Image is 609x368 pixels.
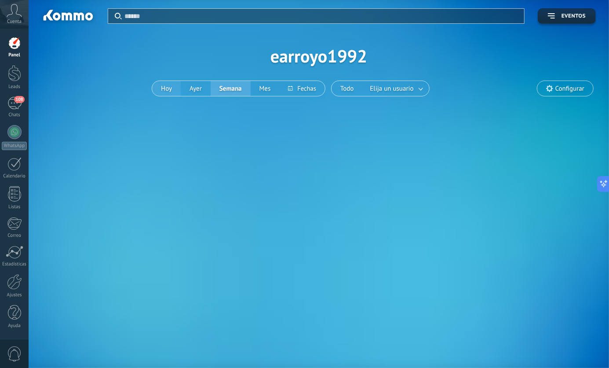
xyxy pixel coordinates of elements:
div: Chats [2,112,27,118]
button: Elija un usuario [363,81,429,96]
div: Listas [2,204,27,210]
button: Fechas [279,81,325,96]
button: Hoy [152,81,181,96]
button: Ayer [181,81,211,96]
span: 108 [14,96,24,103]
button: Semana [211,81,251,96]
div: Estadísticas [2,261,27,267]
span: Cuenta [7,19,22,25]
button: Mes [251,81,280,96]
div: Correo [2,233,27,239]
div: WhatsApp [2,142,27,150]
div: Ajustes [2,292,27,298]
button: Eventos [538,8,596,24]
div: Panel [2,52,27,58]
div: Ayuda [2,323,27,329]
span: Eventos [562,13,586,19]
span: Elija un usuario [368,83,416,95]
button: Todo [332,81,363,96]
div: Calendario [2,173,27,179]
span: Configurar [555,85,584,92]
div: Leads [2,84,27,90]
